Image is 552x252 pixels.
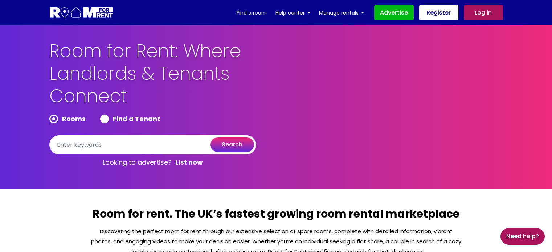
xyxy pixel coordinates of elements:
[237,7,267,18] a: Find a room
[464,5,503,20] a: Log in
[49,135,256,154] input: Enter keywords
[374,5,414,20] a: Advertise
[419,5,458,20] a: Register
[49,154,256,170] p: Looking to advertise?
[319,7,364,18] a: Manage rentals
[90,207,462,226] h2: Room for rent. The UK’s fastest growing room rental marketplace
[49,6,114,20] img: Logo for Room for Rent, featuring a welcoming design with a house icon and modern typography
[175,158,203,167] a: List now
[275,7,310,18] a: Help center
[500,228,545,245] a: Need Help?
[100,115,160,123] label: Find a Tenant
[210,137,254,152] button: search
[49,40,293,115] h1: Room for Rent: Where Landlords & Tenants Connect
[49,115,86,123] label: Rooms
